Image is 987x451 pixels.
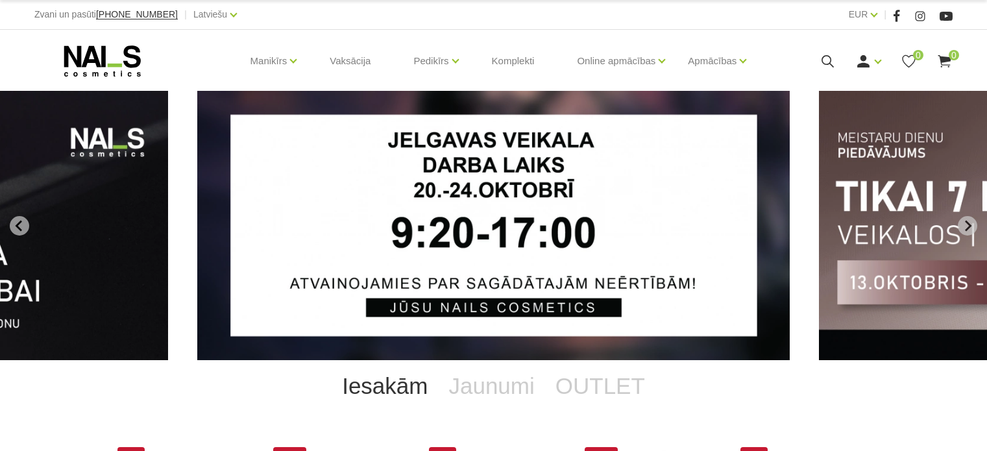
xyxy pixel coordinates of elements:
[849,6,868,22] a: EUR
[958,216,977,236] button: Next slide
[688,35,737,87] a: Apmācības
[250,35,287,87] a: Manikīrs
[913,50,923,60] span: 0
[481,30,545,92] a: Komplekti
[545,360,655,412] a: OUTLET
[438,360,544,412] a: Jaunumi
[577,35,655,87] a: Online apmācības
[184,6,187,23] span: |
[96,10,178,19] a: [PHONE_NUMBER]
[884,6,886,23] span: |
[34,6,178,23] div: Zvani un pasūti
[319,30,381,92] a: Vaksācija
[413,35,448,87] a: Pedikīrs
[936,53,953,69] a: 0
[96,9,178,19] span: [PHONE_NUMBER]
[10,216,29,236] button: Go to last slide
[193,6,227,22] a: Latviešu
[197,91,790,360] li: 1 of 12
[901,53,917,69] a: 0
[332,360,438,412] a: Iesakām
[949,50,959,60] span: 0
